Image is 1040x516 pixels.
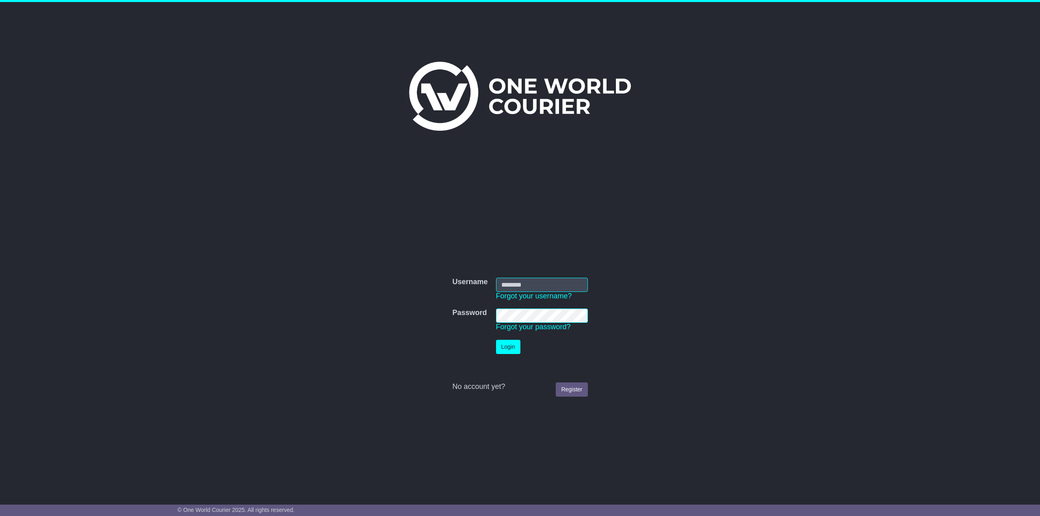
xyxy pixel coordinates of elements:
[409,62,631,131] img: One World
[496,340,520,354] button: Login
[452,382,587,391] div: No account yet?
[178,507,295,513] span: © One World Courier 2025. All rights reserved.
[452,278,487,287] label: Username
[556,382,587,397] a: Register
[452,309,487,317] label: Password
[496,323,571,331] a: Forgot your password?
[496,292,572,300] a: Forgot your username?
